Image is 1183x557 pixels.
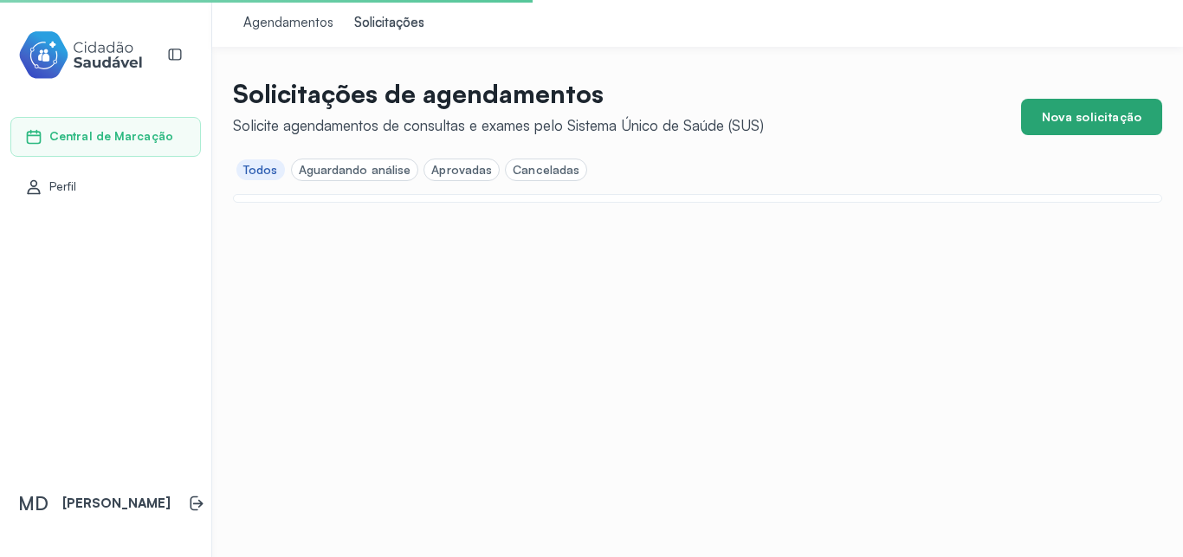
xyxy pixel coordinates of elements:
[243,15,333,32] div: Agendamentos
[18,28,143,82] img: cidadao-saudavel-filled-logo.svg
[25,178,186,196] a: Perfil
[513,163,579,178] div: Canceladas
[49,179,77,194] span: Perfil
[243,163,278,178] div: Todos
[233,78,764,109] p: Solicitações de agendamentos
[18,492,48,515] span: MD
[49,129,173,144] span: Central de Marcação
[62,495,171,512] p: [PERSON_NAME]
[299,163,411,178] div: Aguardando análise
[25,128,186,146] a: Central de Marcação
[354,15,424,32] div: Solicitações
[431,163,492,178] div: Aprovadas
[233,116,764,134] div: Solicite agendamentos de consultas e exames pelo Sistema Único de Saúde (SUS)
[1021,99,1162,135] button: Nova solicitação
